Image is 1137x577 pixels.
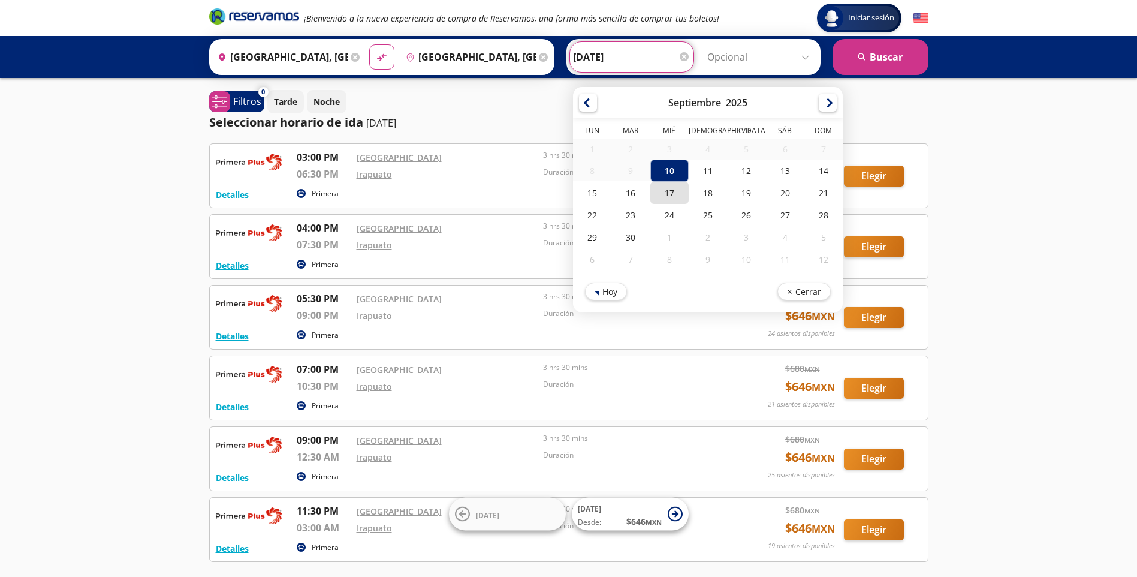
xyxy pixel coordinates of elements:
button: Detalles [216,542,249,555]
a: Irapuato [357,239,392,251]
button: [DATE]Desde:$646MXN [572,498,689,531]
img: RESERVAMOS [216,433,282,457]
button: Elegir [844,449,904,470]
th: Domingo [804,125,842,139]
div: 14-Sep-25 [804,160,842,182]
a: Irapuato [357,310,392,321]
div: 30-Sep-25 [611,226,650,248]
small: MXN [812,522,835,536]
button: Elegir [844,378,904,399]
p: 25 asientos disponibles [768,470,835,480]
div: 02-Sep-25 [611,139,650,160]
input: Opcional [707,42,815,72]
div: 17-Sep-25 [650,182,688,204]
p: 03:00 AM [297,521,351,535]
a: Irapuato [357,452,392,463]
p: Primera [312,188,339,199]
div: 26-Sep-25 [727,204,765,226]
p: 04:00 PM [297,221,351,235]
div: 10-Sep-25 [650,160,688,182]
button: Buscar [833,39,928,75]
button: [DATE] [449,498,566,531]
p: 07:30 PM [297,238,351,252]
p: 3 hrs 30 mins [543,221,724,232]
p: 09:00 PM [297,308,351,323]
p: 19 asientos disponibles [768,541,835,551]
button: Cerrar [777,283,830,300]
a: Irapuato [357,169,392,180]
p: Primera [312,259,339,270]
img: RESERVAMOS [216,362,282,386]
div: 03-Oct-25 [727,226,765,248]
span: [DATE] [578,504,601,514]
p: Noche [313,95,340,108]
button: 0Filtros [209,91,264,112]
div: 07-Sep-25 [804,139,842,160]
p: Duración [543,450,724,461]
div: Septiembre [668,96,721,109]
button: Detalles [216,330,249,342]
a: Irapuato [357,381,392,392]
div: 03-Sep-25 [650,139,688,160]
div: 28-Sep-25 [804,204,842,226]
p: Primera [312,330,339,341]
img: RESERVAMOS [216,291,282,315]
div: 08-Sep-25 [573,160,611,181]
a: [GEOGRAPHIC_DATA] [357,506,442,517]
div: 09-Sep-25 [611,160,650,181]
span: Iniciar sesión [843,12,899,24]
p: [DATE] [366,116,396,130]
input: Buscar Origen [213,42,348,72]
p: 21 asientos disponibles [768,399,835,410]
div: 01-Oct-25 [650,226,688,248]
button: English [913,11,928,26]
span: 0 [261,87,265,97]
input: Elegir Fecha [573,42,690,72]
button: Detalles [216,401,249,413]
div: 12-Oct-25 [804,248,842,271]
img: RESERVAMOS [216,150,282,174]
img: RESERVAMOS [216,221,282,245]
div: 19-Sep-25 [727,182,765,204]
p: Duración [543,167,724,178]
p: 07:00 PM [297,362,351,377]
button: Elegir [844,307,904,328]
div: 18-Sep-25 [688,182,726,204]
a: [GEOGRAPHIC_DATA] [357,435,442,446]
span: $ 646 [785,449,835,467]
p: 05:30 PM [297,291,351,306]
small: MXN [804,435,820,444]
a: [GEOGRAPHIC_DATA] [357,293,442,305]
div: 04-Sep-25 [688,139,726,160]
input: Buscar Destino [401,42,536,72]
p: 3 hrs 30 mins [543,362,724,373]
small: MXN [812,452,835,465]
div: 25-Sep-25 [688,204,726,226]
p: 06:30 PM [297,167,351,181]
a: [GEOGRAPHIC_DATA] [357,152,442,163]
div: 06-Oct-25 [573,248,611,271]
span: [DATE] [476,510,499,520]
p: Primera [312,471,339,482]
div: 15-Sep-25 [573,182,611,204]
a: [GEOGRAPHIC_DATA] [357,364,442,375]
div: 04-Oct-25 [765,226,804,248]
p: 09:00 PM [297,433,351,447]
p: 10:30 PM [297,379,351,393]
button: Elegir [844,519,904,540]
div: 11-Oct-25 [765,248,804,271]
span: $ 646 [785,378,835,396]
p: 3 hrs 30 mins [543,150,724,161]
button: Noche [307,90,346,113]
button: Hoy [585,283,627,300]
p: 03:00 PM [297,150,351,164]
p: 3 hrs 30 mins [543,433,724,444]
p: Seleccionar horario de ida [209,113,363,131]
div: 07-Oct-25 [611,248,650,271]
p: Filtros [233,94,261,109]
div: 02-Oct-25 [688,226,726,248]
span: $ 646 [785,519,835,537]
span: Desde: [578,517,601,528]
a: Brand Logo [209,7,299,29]
p: Duración [543,379,724,390]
